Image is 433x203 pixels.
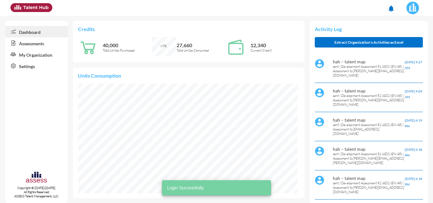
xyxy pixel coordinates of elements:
[5,60,68,72] a: Settings
[333,123,405,136] p: sent ( Development Assessment R1 (ADS) (EN/AR) ) Assessment to [EMAIL_ADDRESS][DOMAIN_NAME]
[315,88,324,98] img: default%20profile%20image.svg
[315,37,423,48] button: Extract Organization's Activities as Excel
[160,44,167,48] span: 69%
[387,5,395,12] mat-icon: notifications
[405,89,422,99] span: [DATE] 9:04 AM
[103,42,152,48] p: 40,000
[315,59,324,68] img: default%20profile%20image.svg
[333,181,405,194] p: sent ( Development Assessment R1 (ADS) (EN/AR) ) Assessment to [PERSON_NAME][EMAIL_ADDRESS][DOMAI...
[5,49,68,60] a: My Organization
[333,93,405,107] p: sent ( Development Assessment R1 (ADS) (EN/AR) ) Assessment to [PERSON_NAME][EMAIL_ADDRESS][DOMAI...
[177,42,226,48] p: 27,660
[405,177,422,186] span: [DATE] 6:18 PM
[315,146,324,156] img: default%20profile%20image.svg
[333,152,405,165] p: sent ( Development Assessment R1 (ADS) (EN/AR) ) Assessment to [PERSON_NAME][EMAIL_ADDRESS][PERSO...
[315,26,423,32] p: Activity Log
[315,117,324,127] img: default%20profile%20image.svg
[333,59,405,64] p: hah – talent map
[333,146,405,152] p: hah – talent map
[103,48,152,53] p: Total Unites Purchased
[5,186,68,198] p: Copyright © [DATE]-[DATE]. All Rights Reserved. ASSESS Talent Management, LLC.
[333,88,405,93] p: hah – talent map
[25,171,47,185] img: assesscompany-logo.png
[5,26,68,37] a: Dashboard
[405,118,422,128] span: [DATE] 6:19 PM
[250,48,300,53] p: Current Credit
[333,175,405,181] p: hah – talent map
[250,42,300,48] p: 12,340
[405,60,422,70] span: [DATE] 9:27 AM
[333,117,405,123] p: hah – talent map
[167,185,204,191] span: Login Successfully
[333,64,405,78] p: sent ( Development Assessment R1 (ADS) (EN/AR) ) Assessment to [PERSON_NAME][EMAIL_ADDRESS][DOMAI...
[315,175,324,185] img: default%20profile%20image.svg
[78,26,299,32] p: Credits
[405,148,422,157] span: [DATE] 6:18 PM
[5,37,68,49] a: Assessments
[177,48,226,53] p: Total Unites Consumed
[78,73,299,79] p: Units Consumption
